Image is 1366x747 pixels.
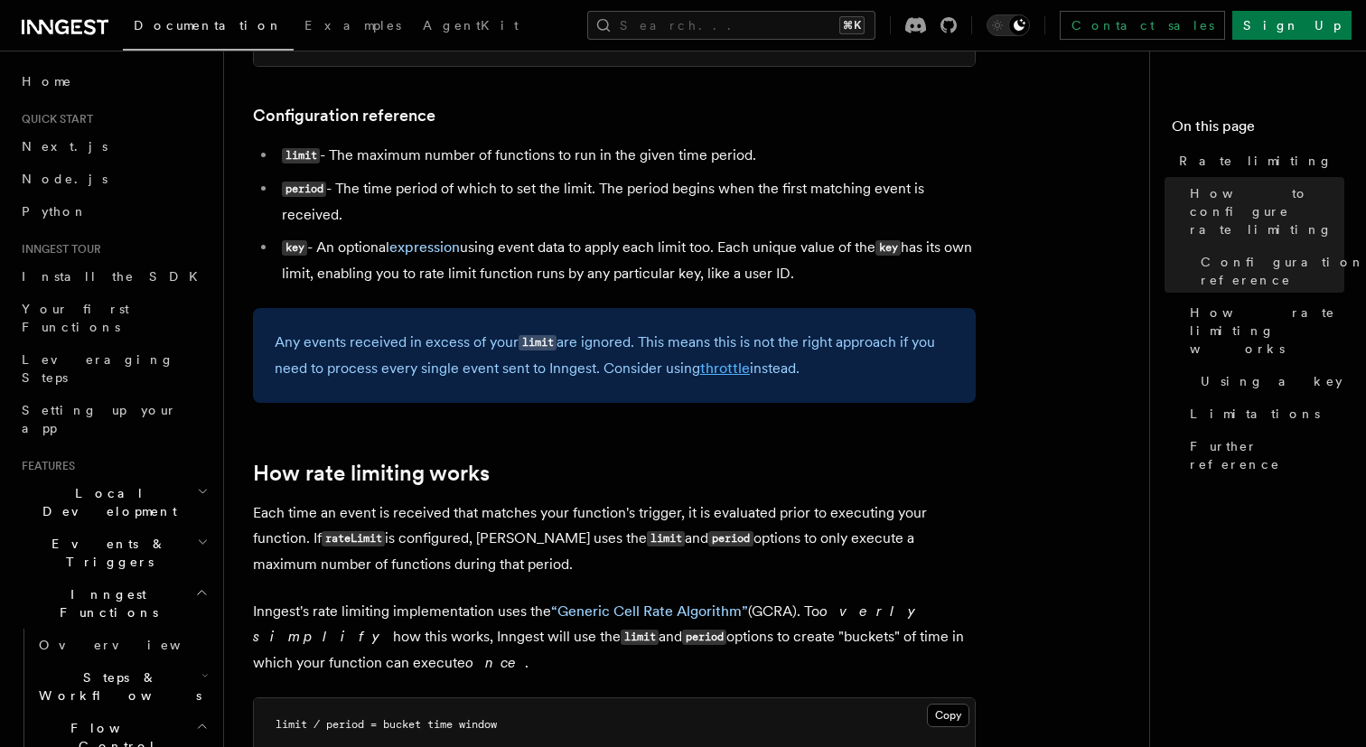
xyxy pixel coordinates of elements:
[14,343,212,394] a: Leveraging Steps
[14,535,197,571] span: Events & Triggers
[1060,11,1225,40] a: Contact sales
[682,630,726,645] code: period
[22,352,174,385] span: Leveraging Steps
[14,242,101,257] span: Inngest tour
[276,718,497,731] code: limit / period = bucket time window
[1190,437,1344,473] span: Further reference
[14,112,93,126] span: Quick start
[253,602,929,645] em: overly simplify
[22,139,108,154] span: Next.js
[282,148,320,163] code: limit
[253,461,490,486] a: How rate limiting works
[14,394,212,444] a: Setting up your app
[253,599,976,676] p: Inngest's rate limiting implementation uses the (GCRA). To how this works, Inngest will use the a...
[1183,296,1344,365] a: How rate limiting works
[700,359,750,377] a: throttle
[22,172,108,186] span: Node.js
[1179,152,1333,170] span: Rate limiting
[22,204,88,219] span: Python
[14,260,212,293] a: Install the SDK
[276,143,976,169] li: - The maximum number of functions to run in the given time period.
[1232,11,1352,40] a: Sign Up
[551,602,748,620] a: “Generic Cell Rate Algorithm”
[14,528,212,578] button: Events & Triggers
[32,629,212,661] a: Overview
[465,654,525,671] em: once
[987,14,1030,36] button: Toggle dark mode
[875,240,901,256] code: key
[1183,430,1344,481] a: Further reference
[1183,177,1344,246] a: How to configure rate limiting
[14,484,197,520] span: Local Development
[519,335,557,350] code: limit
[1201,372,1343,390] span: Using a key
[1190,184,1344,238] span: How to configure rate limiting
[14,130,212,163] a: Next.js
[14,578,212,629] button: Inngest Functions
[389,238,460,256] a: expression
[22,269,209,284] span: Install the SDK
[14,459,75,473] span: Features
[253,500,976,577] p: Each time an event is received that matches your function's trigger, it is evaluated prior to exe...
[14,477,212,528] button: Local Development
[647,531,685,546] code: limit
[1193,365,1344,397] a: Using a key
[322,531,385,546] code: rateLimit
[1190,303,1344,358] span: How rate limiting works
[123,5,294,51] a: Documentation
[14,163,212,195] a: Node.js
[1201,253,1365,289] span: Configuration reference
[708,531,753,546] code: period
[1183,397,1344,430] a: Limitations
[276,235,976,286] li: - An optional using event data to apply each limit too. Each unique value of the has its own limi...
[253,103,435,128] a: Configuration reference
[134,18,283,33] span: Documentation
[587,11,875,40] button: Search...⌘K
[839,16,865,34] kbd: ⌘K
[14,585,195,621] span: Inngest Functions
[304,18,401,33] span: Examples
[32,668,201,705] span: Steps & Workflows
[22,302,129,334] span: Your first Functions
[1190,405,1320,423] span: Limitations
[282,240,307,256] code: key
[22,403,177,435] span: Setting up your app
[275,330,954,381] p: Any events received in excess of your are ignored. This means this is not the right approach if y...
[22,72,72,90] span: Home
[14,195,212,228] a: Python
[282,182,326,197] code: period
[14,65,212,98] a: Home
[927,704,969,727] button: Copy
[294,5,412,49] a: Examples
[1172,145,1344,177] a: Rate limiting
[621,630,659,645] code: limit
[412,5,529,49] a: AgentKit
[39,638,225,652] span: Overview
[14,293,212,343] a: Your first Functions
[32,661,212,712] button: Steps & Workflows
[423,18,519,33] span: AgentKit
[1193,246,1344,296] a: Configuration reference
[1172,116,1344,145] h4: On this page
[276,176,976,228] li: - The time period of which to set the limit. The period begins when the first matching event is r...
